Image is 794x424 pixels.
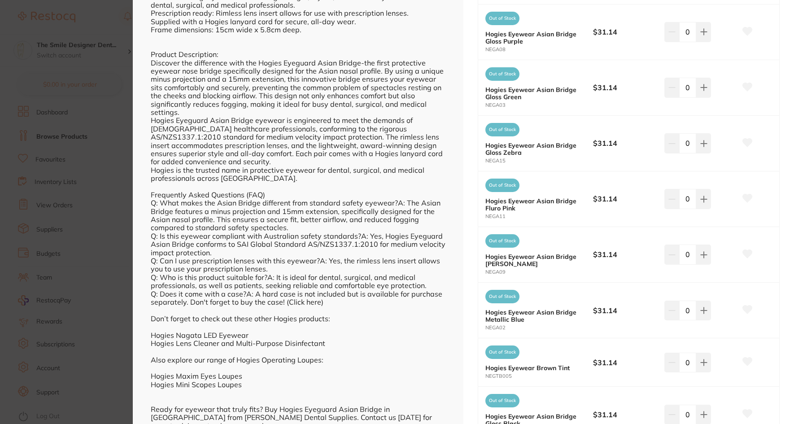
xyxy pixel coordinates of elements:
span: Out of Stock [485,67,519,81]
b: $31.14 [593,194,658,204]
b: Hogies Eyewear Asian Bridge Gloss Purple [485,31,582,45]
b: $31.14 [593,410,658,420]
span: Out of Stock [485,12,519,25]
small: NEGTB005 [485,373,593,379]
small: NEGA09 [485,269,593,275]
b: $31.14 [593,138,658,148]
small: NEGA03 [485,102,593,108]
b: Hogies Eyewear Asian Bridge Fluro Pink [485,197,582,212]
b: Hogies Eyewear Asian Bridge [PERSON_NAME] [485,253,582,267]
b: $31.14 [593,249,658,259]
span: Out of Stock [485,290,519,303]
b: $31.14 [593,27,658,37]
small: NEGA08 [485,47,593,52]
small: NEGA11 [485,214,593,219]
b: $31.14 [593,306,658,315]
b: Hogies Eyewear Asian Bridge Metallic Blue [485,309,582,323]
small: NEGA15 [485,158,593,164]
span: Out of Stock [485,394,519,407]
b: Hogies Eyewear Brown Tint [485,364,582,372]
span: Out of Stock [485,123,519,136]
b: Hogies Eyewear Asian Bridge Gloss Zebra [485,142,582,156]
b: $31.14 [593,358,658,367]
small: NEGA02 [485,325,593,331]
span: Out of Stock [485,234,519,248]
b: $31.14 [593,83,658,92]
span: Out of Stock [485,179,519,192]
b: Hogies Eyewear Asian Bridge Gloss Green [485,86,582,101]
span: Out of Stock [485,345,519,359]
